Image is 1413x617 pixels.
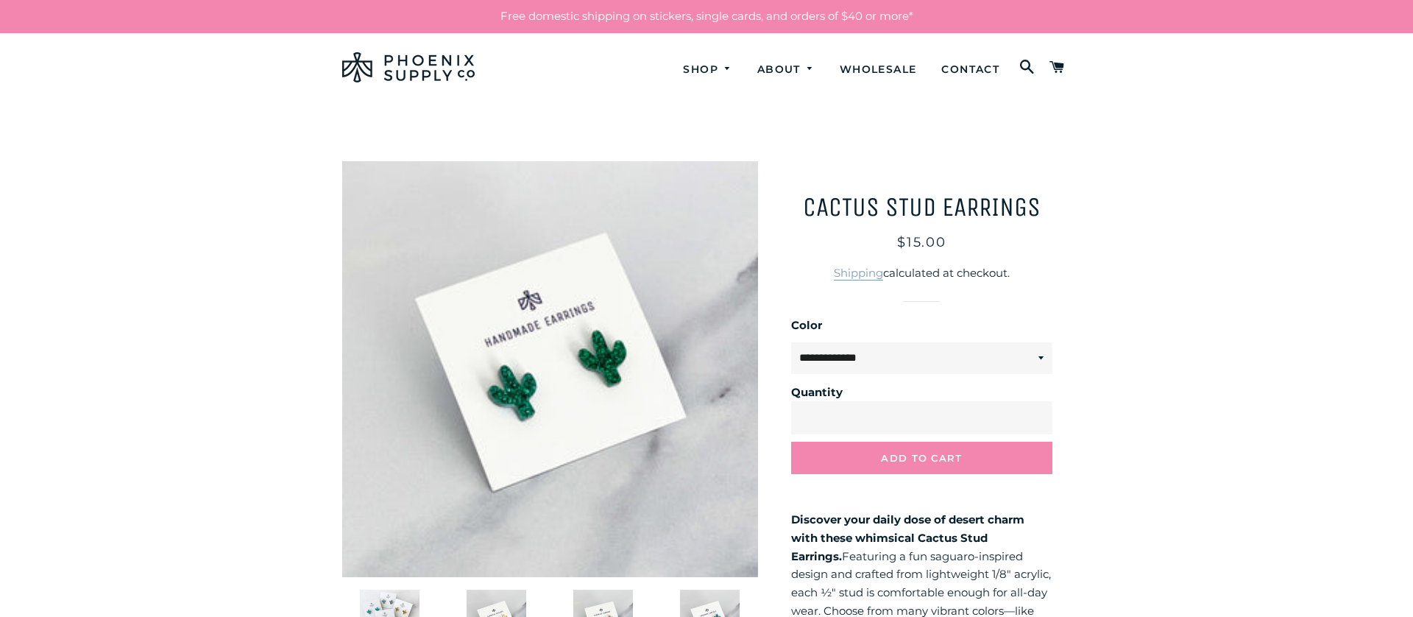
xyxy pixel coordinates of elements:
label: Quantity [791,384,1045,402]
img: Cactus Stud Earrings [342,161,758,577]
button: Add to Cart [791,442,1052,474]
a: Shipping [834,266,883,281]
a: Contact [930,50,1010,89]
a: About [746,50,826,89]
span: $15.00 [897,234,946,250]
div: calculated at checkout. [791,264,1052,283]
strong: Discover your daily dose of desert charm with these whimsical Cactus Stud Earrings. [791,512,1024,563]
span: Add to Cart [881,452,962,464]
label: Color [791,317,1052,335]
a: Wholesale [829,50,928,89]
a: Shop [672,50,743,89]
h1: Cactus Stud Earrings [791,194,1052,221]
img: Phoenix Supply Co. [342,52,475,82]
